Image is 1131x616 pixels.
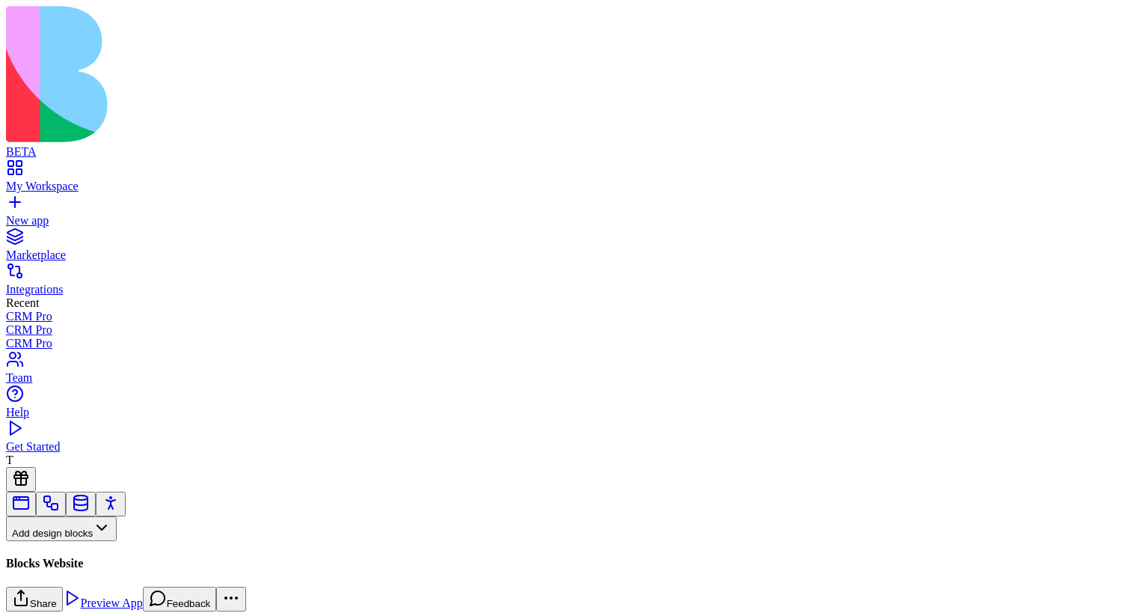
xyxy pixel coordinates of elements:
[6,283,1125,296] div: Integrations
[6,587,63,612] button: Share
[6,427,1125,454] a: Get Started
[6,269,1125,296] a: Integrations
[6,201,1125,228] a: New app
[6,132,1125,159] a: BETA
[6,440,1125,454] div: Get Started
[6,406,1125,419] div: Help
[63,597,143,609] a: Preview App
[6,371,1125,385] div: Team
[6,454,13,466] span: T
[6,166,1125,193] a: My Workspace
[6,323,1125,337] a: CRM Pro
[6,392,1125,419] a: Help
[6,6,607,142] img: logo
[6,296,39,309] span: Recent
[6,145,1125,159] div: BETA
[143,587,217,612] button: Feedback
[6,214,1125,228] div: New app
[6,557,1125,570] h4: Blocks Website
[6,358,1125,385] a: Team
[6,310,1125,323] a: CRM Pro
[6,235,1125,262] a: Marketplace
[6,337,1125,350] a: CRM Pro
[6,180,1125,193] div: My Workspace
[6,248,1125,262] div: Marketplace
[6,516,117,541] button: Add design blocks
